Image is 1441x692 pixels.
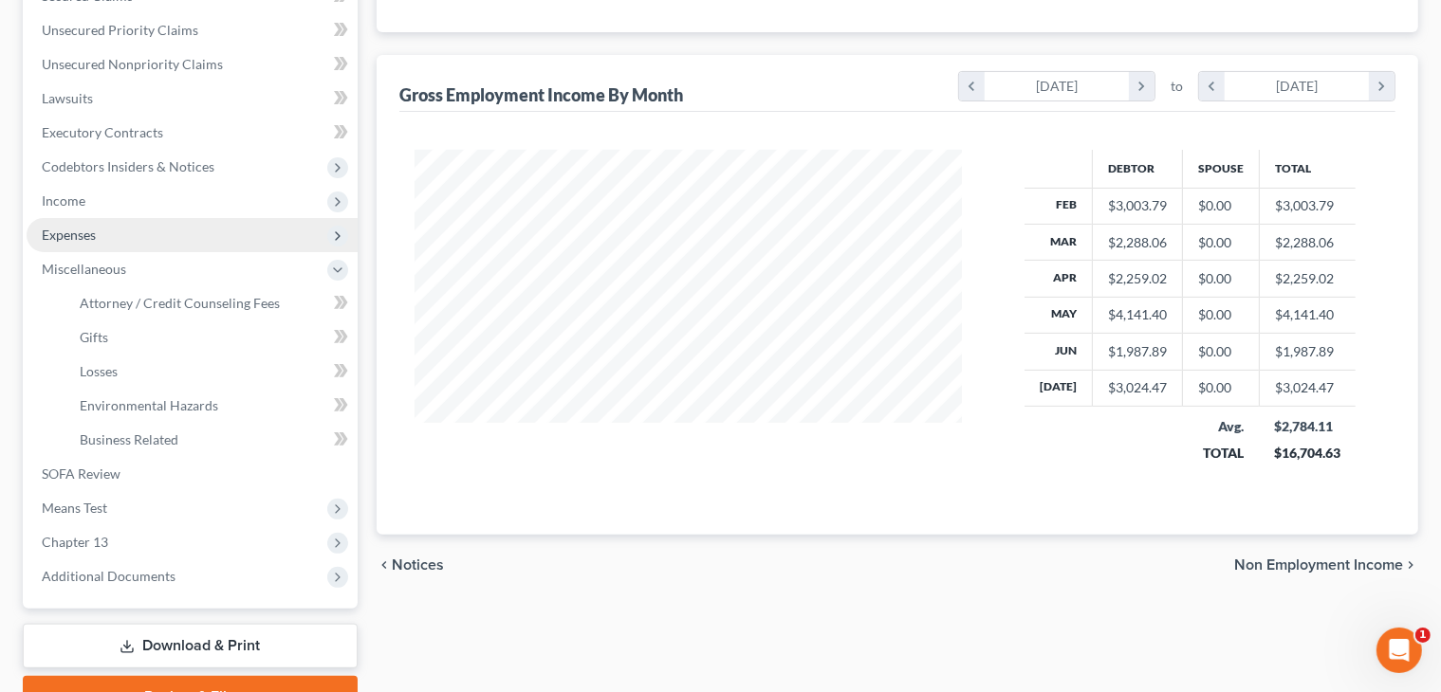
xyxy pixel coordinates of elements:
[1376,628,1422,673] iframe: Intercom live chat
[1234,557,1403,573] span: Non Employment Income
[1108,378,1167,397] div: $3,024.47
[1415,628,1431,643] span: 1
[1025,188,1093,224] th: Feb
[27,82,358,116] a: Lawsuits
[1025,224,1093,260] th: Mar
[42,124,163,140] span: Executory Contracts
[1182,150,1259,188] th: Spouse
[1198,196,1244,215] div: $0.00
[80,295,280,311] span: Attorney / Credit Counseling Fees
[1234,557,1418,573] button: Non Employment Income chevron_right
[1259,370,1356,406] td: $3,024.47
[1259,334,1356,370] td: $1,987.89
[1108,342,1167,361] div: $1,987.89
[80,431,178,447] span: Business Related
[1259,150,1356,188] th: Total
[42,465,120,482] span: SOFA Review
[1259,224,1356,260] td: $2,288.06
[65,320,358,355] a: Gifts
[1197,417,1244,436] div: Avg.
[80,397,218,413] span: Environmental Hazards
[27,116,358,150] a: Executory Contracts
[1198,269,1244,288] div: $0.00
[1108,233,1167,252] div: $2,288.06
[1198,342,1244,361] div: $0.00
[42,90,93,106] span: Lawsuits
[1198,305,1244,324] div: $0.00
[42,56,223,72] span: Unsecured Nonpriority Claims
[65,389,358,423] a: Environmental Hazards
[65,423,358,457] a: Business Related
[1259,188,1356,224] td: $3,003.79
[1198,378,1244,397] div: $0.00
[1198,233,1244,252] div: $0.00
[27,13,358,47] a: Unsecured Priority Claims
[1108,196,1167,215] div: $3,003.79
[1025,297,1093,333] th: May
[65,355,358,389] a: Losses
[959,72,985,100] i: chevron_left
[377,557,444,573] button: chevron_left Notices
[1171,77,1183,96] span: to
[985,72,1130,100] div: [DATE]
[1274,444,1340,463] div: $16,704.63
[399,83,683,106] div: Gross Employment Income By Month
[65,286,358,320] a: Attorney / Credit Counseling Fees
[1108,305,1167,324] div: $4,141.40
[1199,72,1225,100] i: chevron_left
[42,261,126,277] span: Miscellaneous
[1129,72,1155,100] i: chevron_right
[1197,444,1244,463] div: TOTAL
[1369,72,1395,100] i: chevron_right
[1092,150,1182,188] th: Debtor
[1259,261,1356,297] td: $2,259.02
[1025,370,1093,406] th: [DATE]
[80,363,118,379] span: Losses
[1108,269,1167,288] div: $2,259.02
[1274,417,1340,436] div: $2,784.11
[27,47,358,82] a: Unsecured Nonpriority Claims
[42,534,108,550] span: Chapter 13
[1025,261,1093,297] th: Apr
[27,457,358,491] a: SOFA Review
[42,568,176,584] span: Additional Documents
[42,192,85,209] span: Income
[42,227,96,243] span: Expenses
[1225,72,1370,100] div: [DATE]
[377,557,392,573] i: chevron_left
[42,22,198,38] span: Unsecured Priority Claims
[1259,297,1356,333] td: $4,141.40
[42,158,214,174] span: Codebtors Insiders & Notices
[1403,557,1418,573] i: chevron_right
[23,624,358,668] a: Download & Print
[1025,334,1093,370] th: Jun
[42,500,107,516] span: Means Test
[80,329,108,345] span: Gifts
[392,557,444,573] span: Notices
